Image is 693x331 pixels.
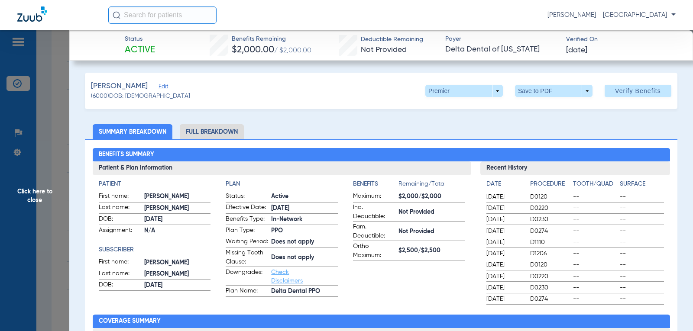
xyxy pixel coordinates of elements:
[398,192,465,201] span: $2,000/$2,000
[530,283,570,292] span: D0230
[99,280,141,291] span: DOB:
[486,260,523,269] span: [DATE]
[398,180,465,192] span: Remaining/Total
[573,283,617,292] span: --
[573,260,617,269] span: --
[271,238,338,247] span: Does not apply
[620,193,664,201] span: --
[530,227,570,235] span: D0274
[144,204,211,213] span: [PERSON_NAME]
[530,272,570,281] span: D0220
[226,248,268,267] span: Missing Tooth Clause:
[573,204,617,212] span: --
[398,246,465,255] span: $2,500/$2,500
[91,92,190,101] span: (6000) DOB: [DEMOGRAPHIC_DATA]
[232,45,274,55] span: $2,000.00
[180,124,244,139] li: Full Breakdown
[566,45,587,56] span: [DATE]
[93,161,472,175] h3: Patient & Plan Information
[271,226,338,235] span: PPO
[144,270,211,279] span: [PERSON_NAME]
[144,215,211,224] span: [DATE]
[530,249,570,258] span: D1206
[274,47,311,54] span: / $2,000.00
[99,192,141,202] span: First name:
[530,260,570,269] span: D0120
[620,295,664,303] span: --
[91,81,148,92] span: [PERSON_NAME]
[486,227,523,235] span: [DATE]
[480,161,670,175] h3: Recent History
[515,85,593,97] button: Save to PDF
[125,35,155,44] span: Status
[353,180,398,189] h4: Benefits
[144,192,211,201] span: [PERSON_NAME]
[226,286,268,297] span: Plan Name:
[271,192,338,201] span: Active
[573,215,617,224] span: --
[530,180,570,192] app-breakdown-title: Procedure
[232,35,311,44] span: Benefits Remaining
[445,44,558,55] span: Delta Dental of [US_STATE]
[271,253,338,262] span: Does not apply
[530,193,570,201] span: D0120
[398,208,465,217] span: Not Provided
[486,295,523,303] span: [DATE]
[108,6,217,24] input: Search for patients
[271,287,338,296] span: Delta Dental PPO
[93,315,670,328] h2: Coverage Summary
[361,46,407,54] span: Not Provided
[226,180,338,189] h4: Plan
[620,180,664,192] app-breakdown-title: Surface
[573,238,617,247] span: --
[93,148,670,162] h2: Benefits Summary
[99,226,141,236] span: Assignment:
[573,193,617,201] span: --
[547,11,676,19] span: [PERSON_NAME] - [GEOGRAPHIC_DATA]
[486,272,523,281] span: [DATE]
[425,85,503,97] button: Premier
[573,227,617,235] span: --
[271,204,338,213] span: [DATE]
[620,204,664,212] span: --
[620,260,664,269] span: --
[486,283,523,292] span: [DATE]
[353,203,395,221] span: Ind. Deductible:
[620,180,664,189] h4: Surface
[226,203,268,213] span: Effective Date:
[226,192,268,202] span: Status:
[99,269,141,280] span: Last name:
[99,245,211,254] h4: Subscriber
[144,281,211,290] span: [DATE]
[530,215,570,224] span: D0230
[486,204,523,212] span: [DATE]
[353,242,395,260] span: Ortho Maximum:
[226,215,268,225] span: Benefits Type:
[99,257,141,268] span: First name:
[226,237,268,247] span: Waiting Period:
[445,35,558,44] span: Payer
[620,227,664,235] span: --
[573,180,617,189] h4: Tooth/Quad
[530,238,570,247] span: D1110
[144,258,211,267] span: [PERSON_NAME]
[226,226,268,236] span: Plan Type:
[99,180,211,189] h4: Patient
[486,215,523,224] span: [DATE]
[361,35,423,44] span: Deductible Remaining
[573,295,617,303] span: --
[620,283,664,292] span: --
[620,272,664,281] span: --
[353,180,398,192] app-breakdown-title: Benefits
[271,215,338,224] span: In-Network
[530,295,570,303] span: D0274
[398,227,465,236] span: Not Provided
[486,180,523,192] app-breakdown-title: Date
[99,203,141,213] span: Last name:
[566,35,679,44] span: Verified On
[159,84,166,92] span: Edit
[144,226,211,235] span: N/A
